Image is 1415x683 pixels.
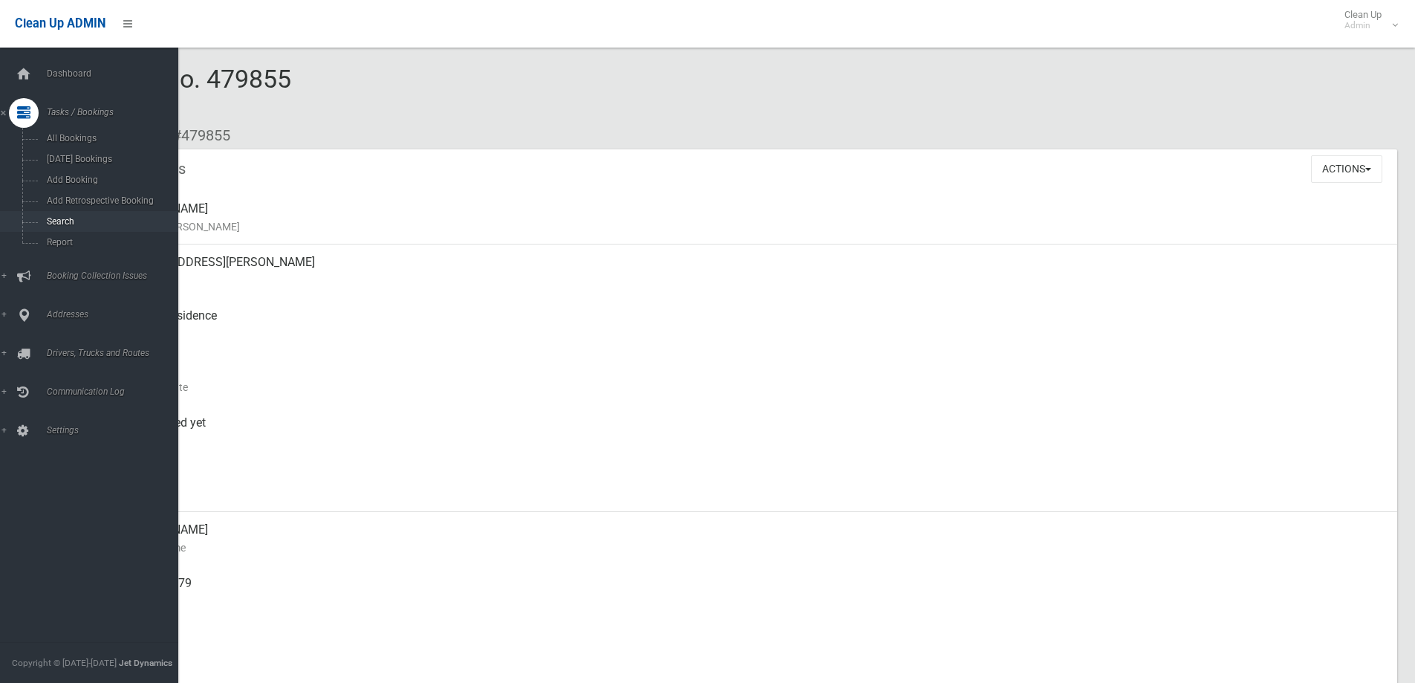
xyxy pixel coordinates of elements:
[119,432,1385,450] small: Collected At
[42,425,189,436] span: Settings
[42,195,177,206] span: Add Retrospective Booking
[1344,20,1382,31] small: Admin
[119,218,1385,236] small: Name of [PERSON_NAME]
[119,459,1385,512] div: [DATE]
[42,386,189,397] span: Communication Log
[1337,9,1396,31] span: Clean Up
[42,68,189,79] span: Dashboard
[42,107,189,117] span: Tasks / Bookings
[119,485,1385,503] small: Zone
[119,405,1385,459] div: Not collected yet
[119,325,1385,343] small: Pickup Point
[119,352,1385,405] div: [DATE]
[119,658,172,668] strong: Jet Dynamics
[119,592,1385,610] small: Mobile
[42,133,177,143] span: All Bookings
[42,154,177,164] span: [DATE] Bookings
[119,512,1385,566] div: [PERSON_NAME]
[119,298,1385,352] div: Front of Residence
[42,216,177,227] span: Search
[42,309,189,320] span: Addresses
[119,271,1385,289] small: Address
[119,566,1385,619] div: 0407 093 579
[119,245,1385,298] div: [STREET_ADDRESS][PERSON_NAME]
[119,191,1385,245] div: [PERSON_NAME]
[42,271,189,281] span: Booking Collection Issues
[12,658,117,668] span: Copyright © [DATE]-[DATE]
[42,175,177,185] span: Add Booking
[42,348,189,358] span: Drivers, Trucks and Routes
[162,122,230,149] li: #479855
[119,619,1385,673] div: None given
[119,539,1385,557] small: Contact Name
[1311,155,1382,183] button: Actions
[65,64,291,122] span: Booking No. 479855
[119,378,1385,396] small: Collection Date
[15,16,105,30] span: Clean Up ADMIN
[119,646,1385,664] small: Landline
[42,237,177,247] span: Report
